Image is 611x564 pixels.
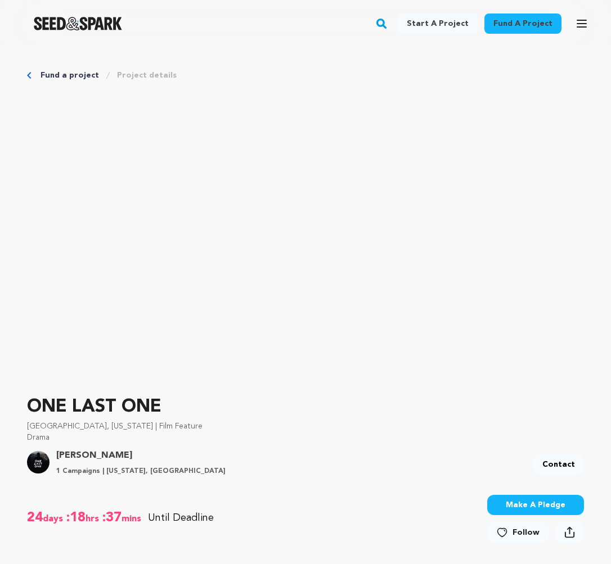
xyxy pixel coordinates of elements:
p: Until Deadline [148,510,214,526]
a: Project details [117,70,177,81]
a: Seed&Spark Homepage [34,17,122,30]
p: [GEOGRAPHIC_DATA], [US_STATE] | Film Feature [27,421,584,432]
img: caa813c165506122.jpg [27,451,50,473]
span: :18 [65,509,86,527]
p: 1 Campaigns | [US_STATE], [GEOGRAPHIC_DATA] [56,467,226,476]
span: Follow [513,527,540,538]
a: Fund a project [484,13,561,34]
span: 24 [27,509,43,527]
a: Follow [487,522,549,543]
img: Seed&Spark Logo Dark Mode [34,17,122,30]
a: Goto Dakota Loesch profile [56,449,226,462]
a: Fund a project [41,70,99,81]
p: ONE LAST ONE [27,394,584,421]
div: Breadcrumb [27,70,584,81]
button: Make A Pledge [487,495,584,515]
span: :37 [101,509,122,527]
p: Drama [27,432,584,443]
span: days [43,509,65,527]
span: mins [122,509,143,527]
a: Contact [533,454,584,475]
span: hrs [86,509,101,527]
a: Start a project [398,13,478,34]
